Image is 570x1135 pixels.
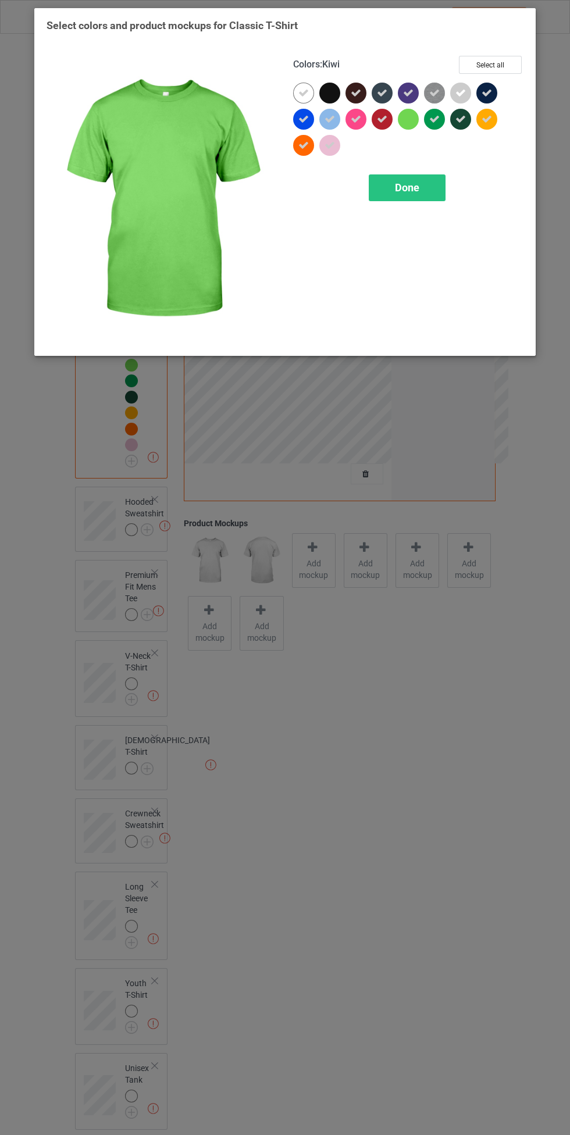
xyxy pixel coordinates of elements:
[47,19,298,31] span: Select colors and product mockups for Classic T-Shirt
[424,83,445,103] img: heather_texture.png
[459,56,522,74] button: Select all
[293,59,340,71] h4: :
[322,59,340,70] span: Kiwi
[47,56,277,344] img: regular.jpg
[293,59,320,70] span: Colors
[395,181,419,194] span: Done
